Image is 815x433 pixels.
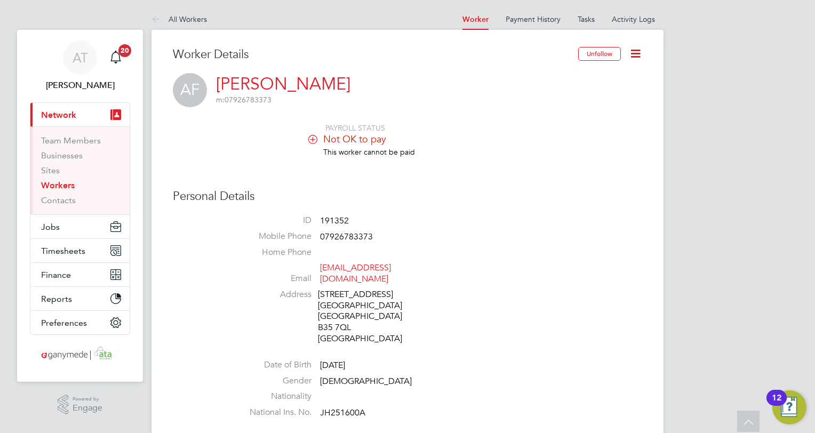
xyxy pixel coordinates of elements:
[320,215,349,226] span: 191352
[237,391,311,402] label: Nationality
[73,395,102,404] span: Powered by
[41,222,60,232] span: Jobs
[41,110,76,120] span: Network
[173,73,207,107] span: AF
[30,346,130,363] a: Go to home page
[237,247,311,258] label: Home Phone
[237,359,311,371] label: Date of Birth
[30,79,130,92] span: Angie Taylor
[237,231,311,242] label: Mobile Phone
[772,398,781,412] div: 12
[612,14,655,24] a: Activity Logs
[506,14,561,24] a: Payment History
[320,262,391,284] a: [EMAIL_ADDRESS][DOMAIN_NAME]
[30,287,130,310] button: Reports
[237,375,311,387] label: Gender
[320,407,365,418] span: JH251600A
[41,318,87,328] span: Preferences
[41,294,72,304] span: Reports
[41,195,76,205] a: Contacts
[30,103,130,126] button: Network
[237,407,311,418] label: National Ins. No.
[320,360,345,371] span: [DATE]
[325,123,385,133] span: PAYROLL STATUS
[237,215,311,226] label: ID
[30,126,130,214] div: Network
[320,231,373,242] span: 07926783373
[318,289,419,344] div: [STREET_ADDRESS] [GEOGRAPHIC_DATA] [GEOGRAPHIC_DATA] B35 7QL [GEOGRAPHIC_DATA]
[216,74,350,94] a: [PERSON_NAME]
[30,239,130,262] button: Timesheets
[41,180,75,190] a: Workers
[237,289,311,300] label: Address
[105,41,126,75] a: 20
[323,147,415,157] span: This worker cannot be paid
[17,30,143,382] nav: Main navigation
[30,311,130,334] button: Preferences
[118,44,131,57] span: 20
[173,47,578,62] h3: Worker Details
[58,395,103,415] a: Powered byEngage
[772,390,806,424] button: Open Resource Center, 12 new notifications
[41,246,85,256] span: Timesheets
[41,135,101,146] a: Team Members
[151,14,207,24] a: All Workers
[30,215,130,238] button: Jobs
[38,346,122,363] img: ganymedesolutions-logo-retina.png
[73,51,88,65] span: AT
[578,14,595,24] a: Tasks
[30,263,130,286] button: Finance
[41,150,83,161] a: Businesses
[173,189,642,204] h3: Personal Details
[462,15,489,24] a: Worker
[323,133,386,145] span: Not OK to pay
[578,47,621,61] button: Unfollow
[216,95,225,105] span: m:
[41,270,71,280] span: Finance
[30,41,130,92] a: AT[PERSON_NAME]
[320,376,412,387] span: [DEMOGRAPHIC_DATA]
[216,95,271,105] span: 07926783373
[41,165,60,175] a: Sites
[237,273,311,284] label: Email
[73,404,102,413] span: Engage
